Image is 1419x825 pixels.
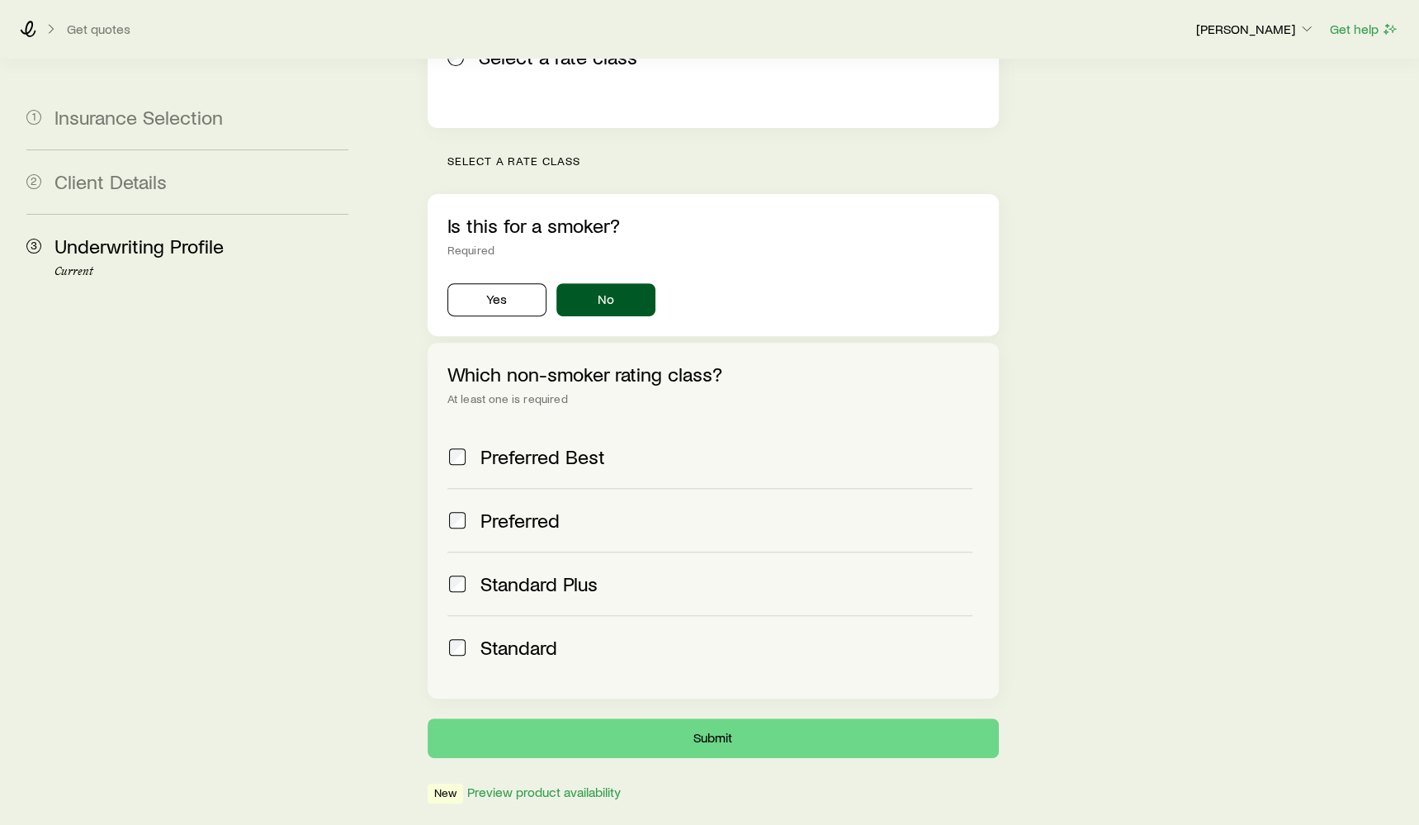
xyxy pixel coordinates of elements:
[447,283,546,316] button: Yes
[480,572,598,595] span: Standard Plus
[54,234,224,258] span: Underwriting Profile
[480,509,560,532] span: Preferred
[26,239,41,254] span: 3
[54,169,167,193] span: Client Details
[447,214,979,237] p: Is this for a smoker?
[449,639,466,656] input: Standard
[556,283,655,316] button: No
[26,174,41,189] span: 2
[466,785,622,800] button: Preview product availability
[447,244,979,257] div: Required
[66,21,131,37] button: Get quotes
[434,786,456,804] span: New
[449,512,466,529] input: Preferred
[480,445,605,468] span: Preferred Best
[447,392,979,405] div: At least one is required
[447,154,999,168] p: Select a rate class
[449,448,466,465] input: Preferred Best
[428,718,999,758] button: Submit
[480,636,557,659] span: Standard
[447,363,979,386] p: Which non-smoker rating class?
[1196,21,1315,37] p: [PERSON_NAME]
[26,110,41,125] span: 1
[54,265,348,278] p: Current
[449,576,466,592] input: Standard Plus
[1329,20,1399,39] button: Get help
[1195,20,1316,40] button: [PERSON_NAME]
[54,105,223,129] span: Insurance Selection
